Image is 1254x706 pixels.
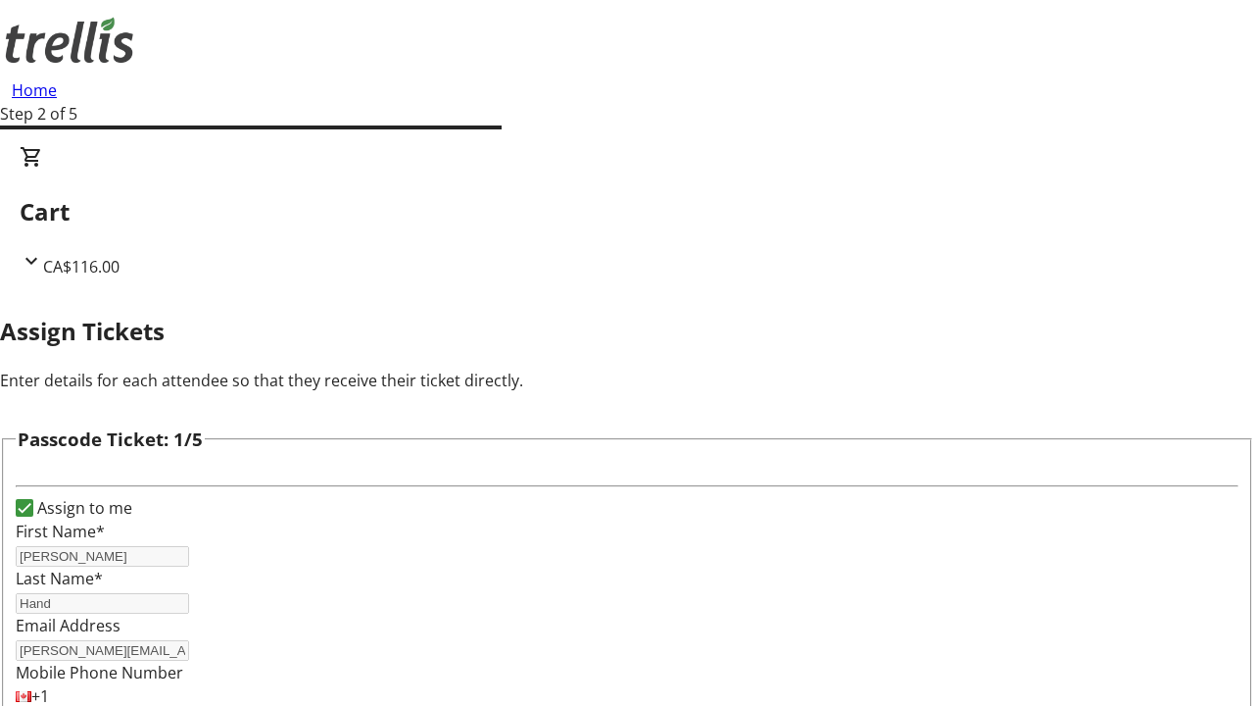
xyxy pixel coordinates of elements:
[16,662,183,683] label: Mobile Phone Number
[16,615,121,636] label: Email Address
[43,256,120,277] span: CA$116.00
[18,426,203,453] h3: Passcode Ticket: 1/5
[16,521,105,542] label: First Name*
[20,145,1234,278] div: CartCA$116.00
[33,496,132,520] label: Assign to me
[20,194,1234,229] h2: Cart
[16,568,103,589] label: Last Name*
